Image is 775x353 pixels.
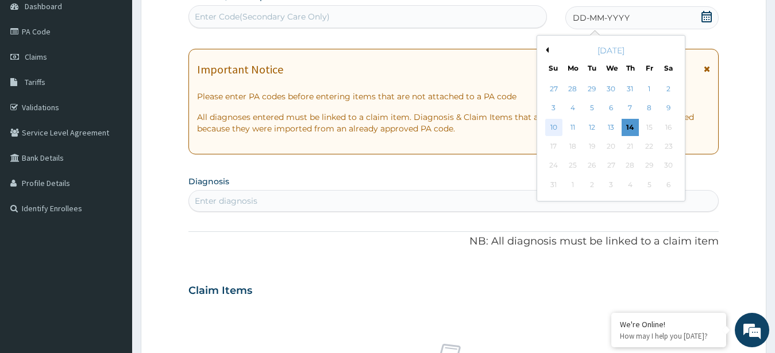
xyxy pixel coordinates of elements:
[564,176,581,193] div: Not available Monday, September 1st, 2025
[197,111,711,134] p: All diagnoses entered must be linked to a claim item. Diagnosis & Claim Items that are visible bu...
[602,157,619,174] div: Not available Wednesday, August 27th, 2025
[583,157,600,174] div: Not available Tuesday, August 26th, 2025
[545,80,562,98] div: Choose Sunday, July 27th, 2025
[664,63,673,73] div: Sa
[195,195,257,207] div: Enter diagnosis
[545,157,562,174] div: Not available Sunday, August 24th, 2025
[188,6,216,33] div: Minimize live chat window
[602,100,619,117] div: Choose Wednesday, August 6th, 2025
[583,119,600,136] div: Choose Tuesday, August 12th, 2025
[660,138,677,155] div: Not available Saturday, August 23rd, 2025
[573,12,630,24] span: DD-MM-YYYY
[195,11,330,22] div: Enter Code(Secondary Care Only)
[564,138,581,155] div: Not available Monday, August 18th, 2025
[583,100,600,117] div: Choose Tuesday, August 5th, 2025
[197,91,711,102] p: Please enter PA codes before entering items that are not attached to a PA code
[620,331,718,341] p: How may I help you today?
[188,176,229,187] label: Diagnosis
[622,138,639,155] div: Not available Thursday, August 21st, 2025
[583,176,600,193] div: Not available Tuesday, September 2nd, 2025
[641,138,658,155] div: Not available Friday, August 22nd, 2025
[564,119,581,136] div: Choose Monday, August 11th, 2025
[602,119,619,136] div: Choose Wednesday, August 13th, 2025
[622,80,639,98] div: Choose Thursday, July 31st, 2025
[67,104,159,220] span: We're online!
[622,119,639,136] div: Choose Thursday, August 14th, 2025
[197,63,283,76] h1: Important Notice
[660,100,677,117] div: Choose Saturday, August 9th, 2025
[545,176,562,193] div: Not available Sunday, August 31st, 2025
[543,47,549,53] button: Previous Month
[583,80,600,98] div: Choose Tuesday, July 29th, 2025
[645,63,654,73] div: Fr
[564,100,581,117] div: Choose Monday, August 4th, 2025
[6,233,219,273] textarea: Type your message and hit 'Enter'
[641,176,658,193] div: Not available Friday, September 5th, 2025
[545,138,562,155] div: Not available Sunday, August 17th, 2025
[660,119,677,136] div: Not available Saturday, August 16th, 2025
[188,234,719,249] p: NB: All diagnosis must be linked to a claim item
[602,138,619,155] div: Not available Wednesday, August 20th, 2025
[25,52,47,62] span: Claims
[602,176,619,193] div: Not available Wednesday, September 3rd, 2025
[549,63,558,73] div: Su
[60,64,193,79] div: Chat with us now
[641,157,658,174] div: Not available Friday, August 29th, 2025
[660,80,677,98] div: Choose Saturday, August 2nd, 2025
[620,319,718,329] div: We're Online!
[564,157,581,174] div: Not available Monday, August 25th, 2025
[545,100,562,117] div: Choose Sunday, August 3rd, 2025
[660,157,677,174] div: Not available Saturday, August 30th, 2025
[641,80,658,98] div: Choose Friday, August 1st, 2025
[606,63,616,73] div: We
[544,80,678,195] div: month 2025-08
[583,138,600,155] div: Not available Tuesday, August 19th, 2025
[660,176,677,193] div: Not available Saturday, September 6th, 2025
[641,100,658,117] div: Choose Friday, August 8th, 2025
[602,80,619,98] div: Choose Wednesday, July 30th, 2025
[625,63,635,73] div: Th
[622,100,639,117] div: Choose Thursday, August 7th, 2025
[568,63,577,73] div: Mo
[545,119,562,136] div: Choose Sunday, August 10th, 2025
[542,45,680,56] div: [DATE]
[25,77,45,87] span: Tariffs
[622,176,639,193] div: Not available Thursday, September 4th, 2025
[564,80,581,98] div: Choose Monday, July 28th, 2025
[587,63,596,73] div: Tu
[25,1,62,11] span: Dashboard
[641,119,658,136] div: Not available Friday, August 15th, 2025
[622,157,639,174] div: Not available Thursday, August 28th, 2025
[21,57,47,86] img: d_794563401_company_1708531726252_794563401
[188,285,252,297] h3: Claim Items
